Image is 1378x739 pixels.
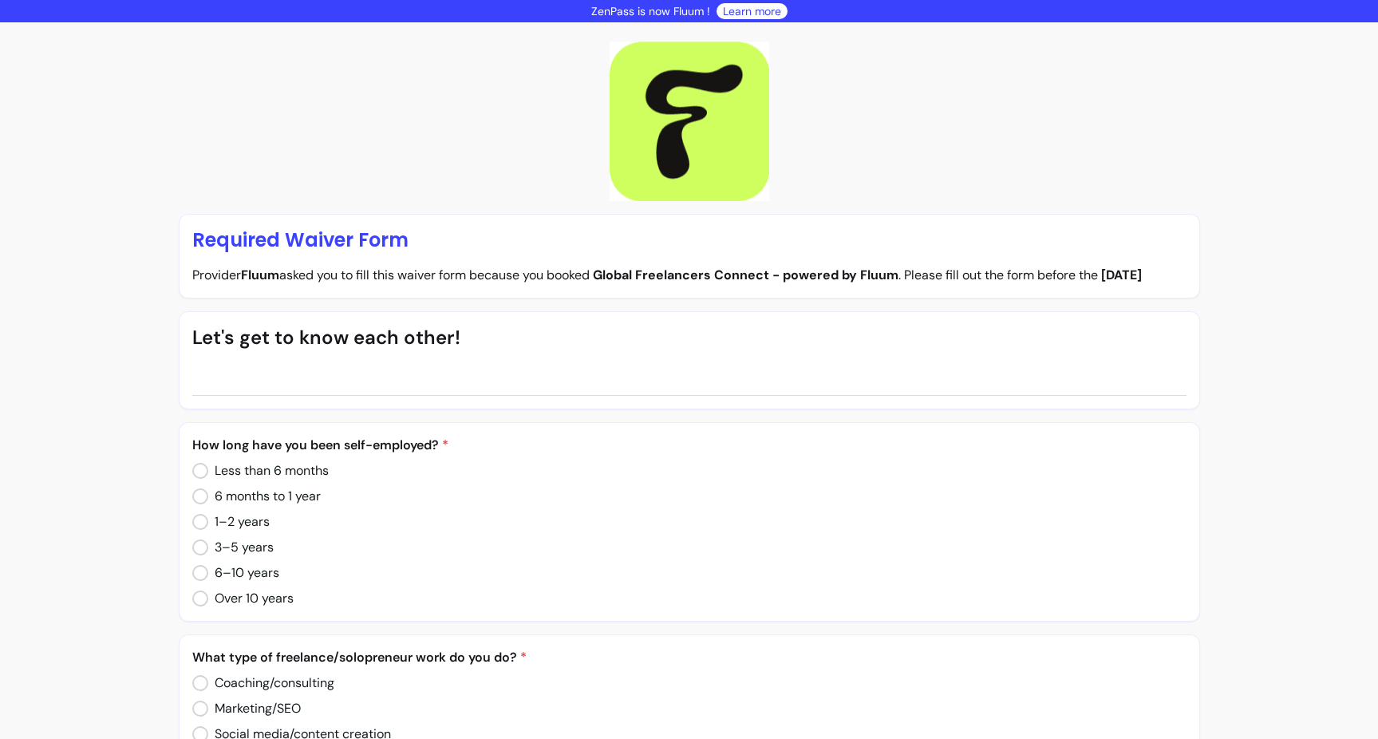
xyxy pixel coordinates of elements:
input: Over 10 years [192,583,306,615]
input: Coaching/consulting [192,667,347,699]
input: Less than 6 months [192,455,342,487]
input: 6–10 years [192,557,292,589]
input: 6 months to 1 year [192,480,334,512]
img: Logo provider [610,41,769,201]
p: How long have you been self-employed? [192,436,1187,455]
input: Marketing/SEO [192,693,314,725]
b: Global Freelancers Connect - powered by Fluum [593,267,898,283]
b: [DATE] [1101,267,1142,283]
p: Provider asked you to fill this waiver form because you booked . Please fill out the form before the [192,266,1187,285]
a: Learn more [723,3,781,19]
b: Fluum [241,267,279,283]
p: Required Waiver Form [192,227,1187,253]
p: ZenPass is now Fluum ! [591,3,710,19]
p: What type of freelance/solopreneur work do you do? [192,648,1187,667]
p: Let's get to know each other! [192,325,1187,350]
input: 3–5 years [192,532,286,563]
input: 1–2 years [192,506,282,538]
